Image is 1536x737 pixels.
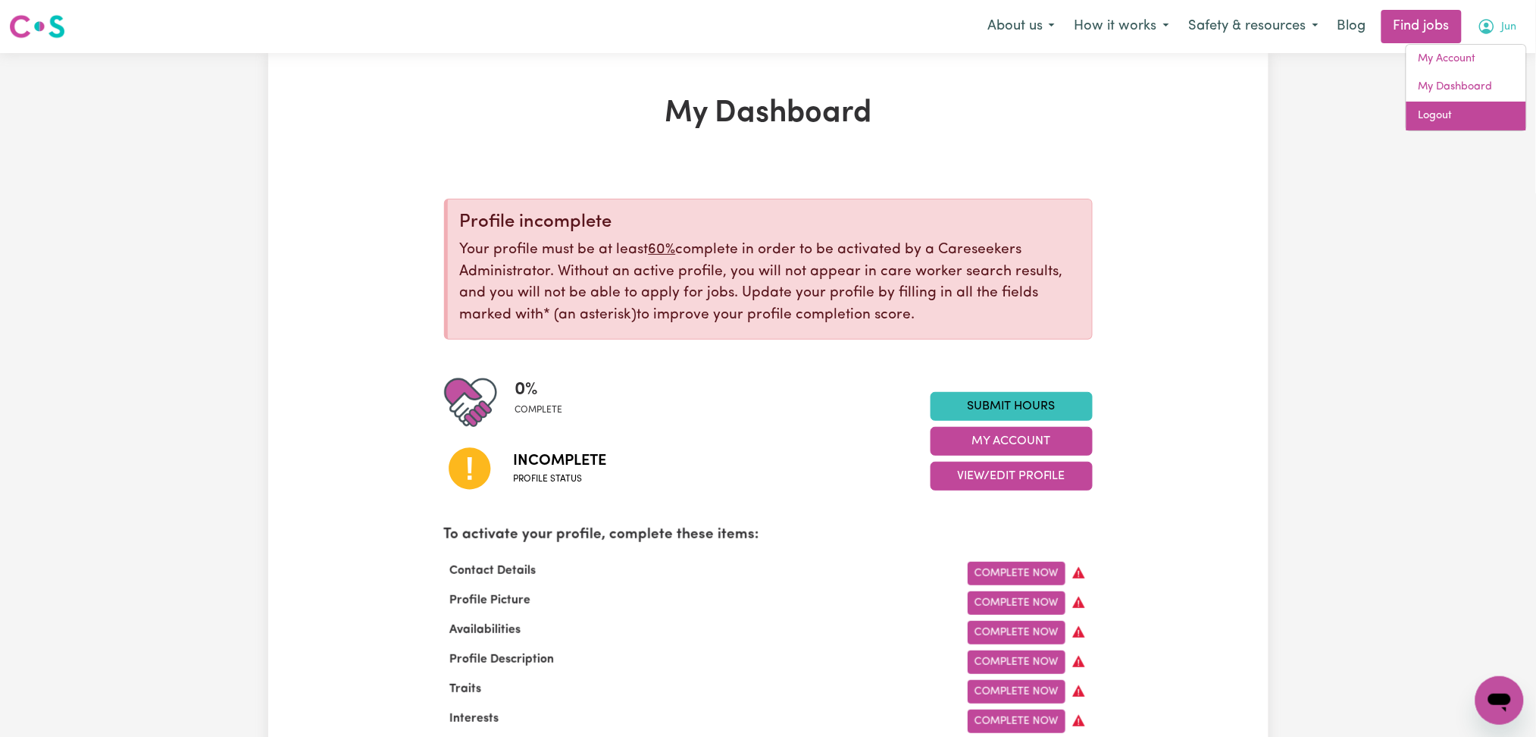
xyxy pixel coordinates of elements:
[444,624,527,636] span: Availabilities
[444,565,543,577] span: Contact Details
[444,525,1093,547] p: To activate your profile, complete these items:
[444,713,505,725] span: Interests
[1328,10,1375,43] a: Blog
[1381,10,1462,43] a: Find jobs
[1406,45,1526,74] a: My Account
[515,376,575,429] div: Profile completeness: 0%
[444,654,561,666] span: Profile Description
[515,403,563,417] span: complete
[968,621,1065,644] a: Complete Now
[1179,11,1328,42] button: Safety & resources
[1475,676,1524,725] iframe: Button to launch messaging window
[9,9,65,44] a: Careseekers logo
[9,13,65,40] img: Careseekers logo
[968,651,1065,674] a: Complete Now
[444,683,488,695] span: Traits
[460,212,1080,234] div: Profile incomplete
[978,11,1065,42] button: About us
[1502,19,1517,36] span: Jun
[1406,73,1526,102] a: My Dashboard
[1468,11,1527,42] button: My Account
[515,376,563,403] span: 0 %
[968,710,1065,733] a: Complete Now
[544,308,637,322] span: an asterisk
[968,680,1065,704] a: Complete Now
[1065,11,1179,42] button: How it works
[460,240,1080,327] p: Your profile must be at least complete in order to be activated by a Careseekers Administrator. W...
[931,392,1093,421] a: Submit Hours
[968,562,1065,585] a: Complete Now
[514,450,607,472] span: Incomplete
[649,243,676,257] u: 60%
[444,594,537,607] span: Profile Picture
[931,462,1093,491] button: View/Edit Profile
[931,427,1093,456] button: My Account
[1406,102,1526,130] a: Logout
[514,472,607,486] span: Profile status
[444,96,1093,132] h1: My Dashboard
[1406,44,1527,131] div: My Account
[968,591,1065,615] a: Complete Now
